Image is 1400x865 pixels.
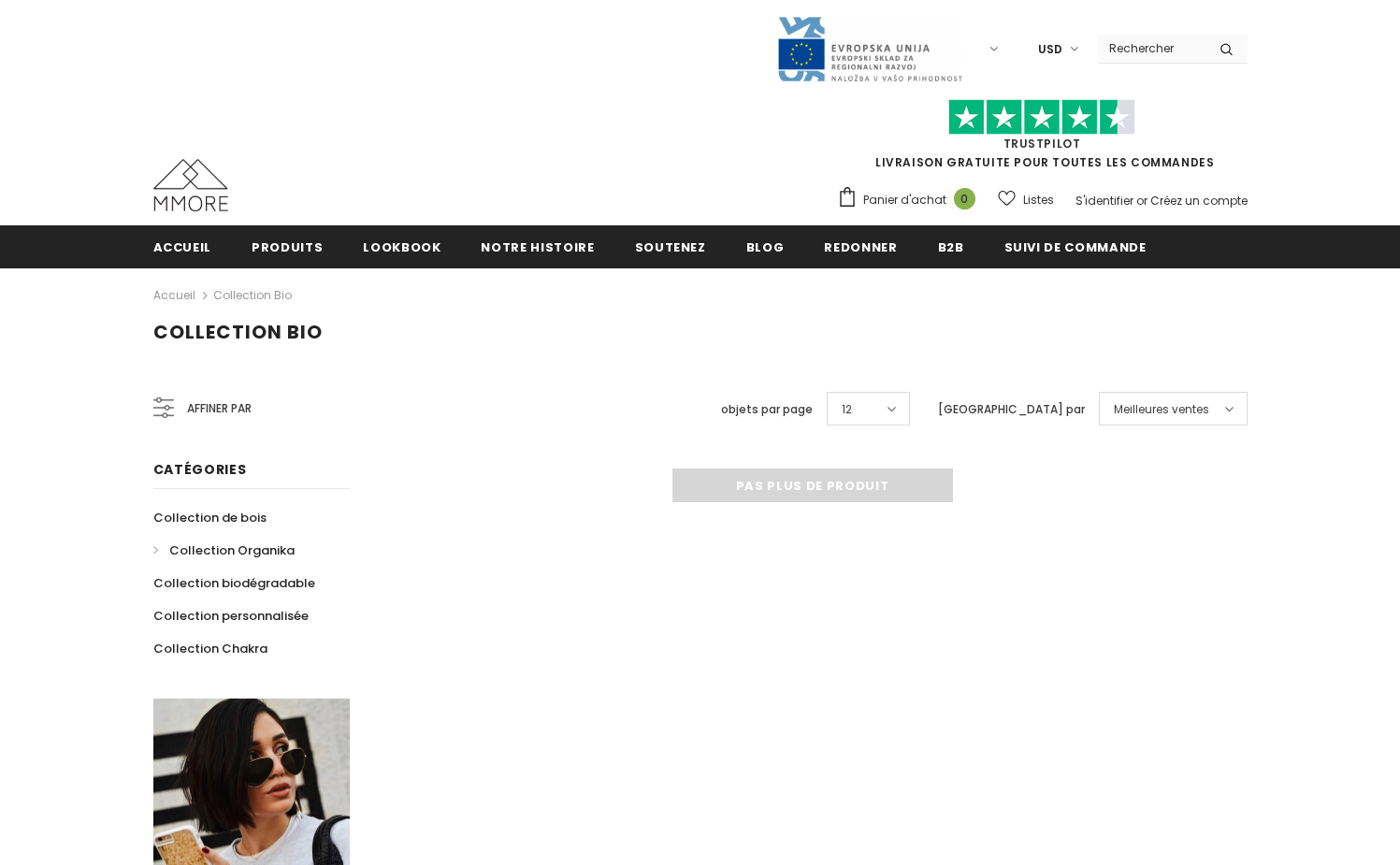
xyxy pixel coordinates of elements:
[153,599,309,632] a: Collection personnalisée
[363,225,440,267] a: Lookbook
[153,159,228,211] img: Cas MMORE
[824,238,897,256] span: Redonner
[1004,225,1147,267] a: Suivi de commande
[938,238,964,256] span: B2B
[938,400,1085,419] label: [GEOGRAPHIC_DATA] par
[837,108,1248,170] span: LIVRAISON GRATUITE POUR TOUTES LES COMMANDES
[1003,136,1081,151] a: TrustPilot
[1075,193,1133,209] a: S'identifier
[1136,193,1147,209] span: or
[153,319,323,345] span: Collection Bio
[481,238,594,256] span: Notre histoire
[153,567,315,599] a: Collection biodégradable
[1023,191,1054,209] span: Listes
[481,225,594,267] a: Notre histoire
[721,400,813,419] label: objets par page
[998,183,1054,216] a: Listes
[938,225,964,267] a: B2B
[1098,35,1205,62] input: Search Site
[213,287,292,303] a: Collection Bio
[153,284,195,307] a: Accueil
[153,501,267,534] a: Collection de bois
[948,99,1135,136] img: Faites confiance aux étoiles pilotes
[1038,40,1062,59] span: USD
[776,40,963,56] a: Javni Razpis
[153,640,267,657] span: Collection Chakra
[252,225,323,267] a: Produits
[169,541,295,559] span: Collection Organika
[153,574,315,592] span: Collection biodégradable
[746,225,785,267] a: Blog
[153,238,212,256] span: Accueil
[153,509,267,526] span: Collection de bois
[153,607,309,625] span: Collection personnalisée
[187,398,252,419] span: Affiner par
[1004,238,1147,256] span: Suivi de commande
[153,534,295,567] a: Collection Organika
[837,186,985,214] a: Panier d'achat 0
[635,225,706,267] a: soutenez
[746,238,785,256] span: Blog
[363,238,440,256] span: Lookbook
[824,225,897,267] a: Redonner
[1150,193,1248,209] a: Créez un compte
[842,400,852,419] span: 12
[153,225,212,267] a: Accueil
[252,238,323,256] span: Produits
[153,632,267,665] a: Collection Chakra
[776,15,963,83] img: Javni Razpis
[1114,400,1209,419] span: Meilleures ventes
[863,191,946,209] span: Panier d'achat
[954,188,975,209] span: 0
[635,238,706,256] span: soutenez
[153,460,247,479] span: Catégories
